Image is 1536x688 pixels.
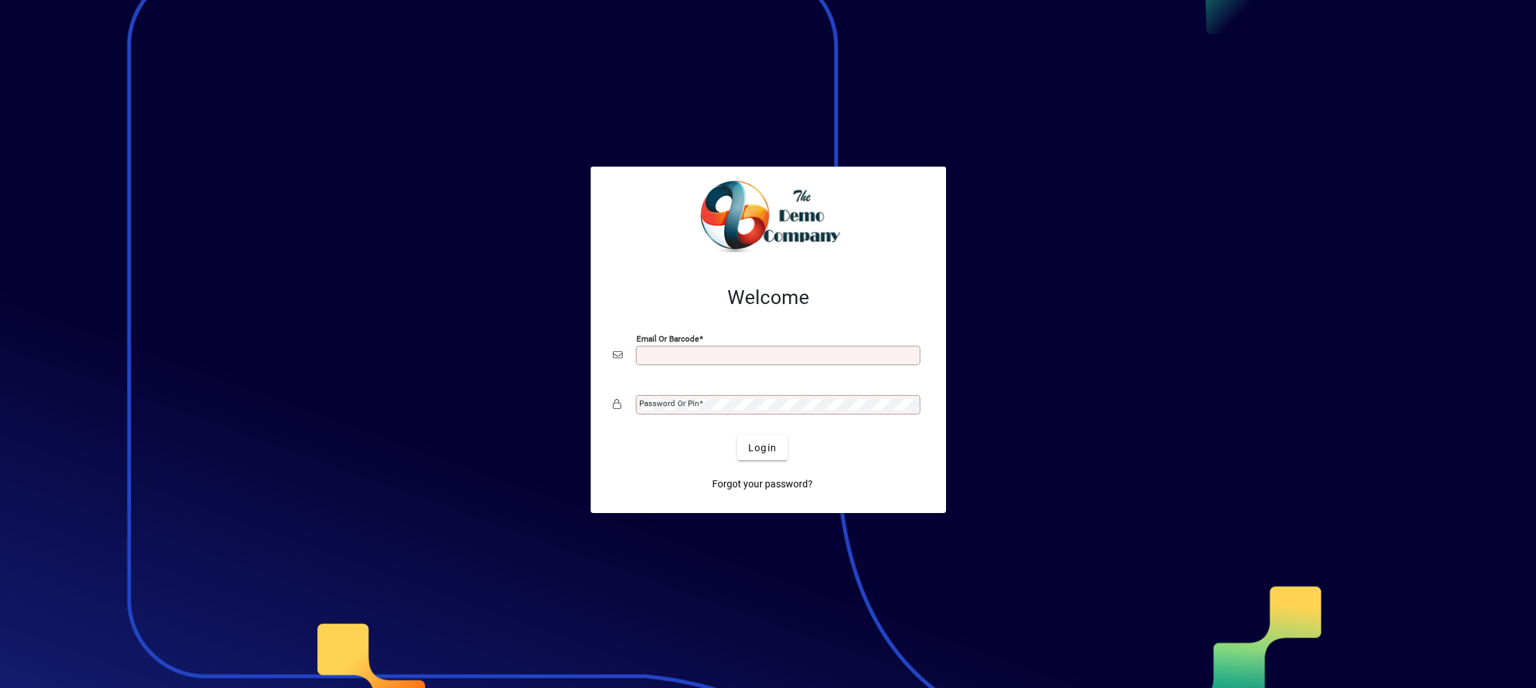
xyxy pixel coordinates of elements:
mat-label: Email or Barcode [636,334,699,344]
button: Login [737,435,788,460]
a: Forgot your password? [707,471,818,496]
span: Forgot your password? [712,477,813,492]
h2: Welcome [613,286,924,310]
mat-label: Password or Pin [639,398,699,408]
span: Login [748,441,777,455]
